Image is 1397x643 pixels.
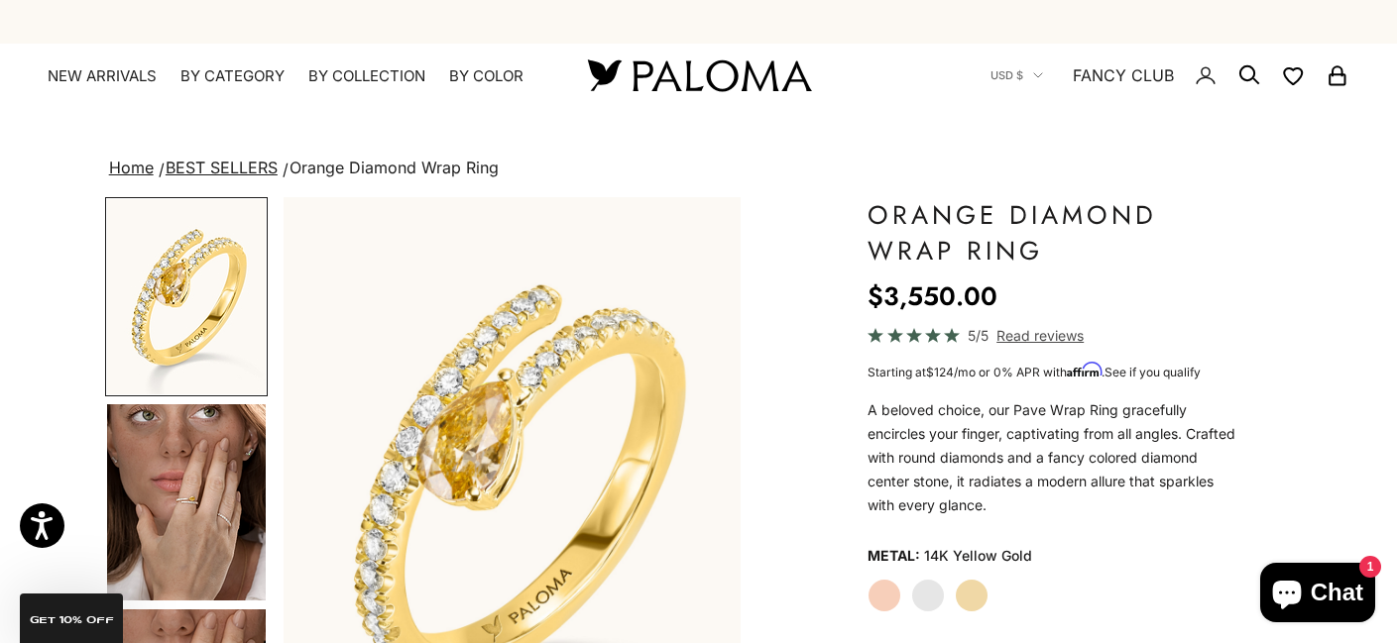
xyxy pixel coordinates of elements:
button: Go to item 2 [105,197,268,396]
a: 5/5 Read reviews [868,324,1242,347]
span: Orange Diamond Wrap Ring [290,158,499,177]
img: #YellowGold [107,199,266,394]
span: Read reviews [996,324,1084,347]
a: Home [109,158,154,177]
nav: breadcrumbs [105,155,1293,182]
span: USD $ [990,66,1023,84]
summary: By Color [449,66,524,86]
span: $124 [926,365,954,379]
img: #YellowGold #RoseGold #WhiteGold [107,404,266,600]
variant-option-value: 14K Yellow Gold [924,541,1032,571]
a: BEST SELLERS [166,158,278,177]
div: GET 10% Off [20,593,123,643]
legend: Metal: [868,541,920,571]
summary: By Collection [308,66,425,86]
a: NEW ARRIVALS [48,66,157,86]
h1: Orange Diamond Wrap Ring [868,197,1242,268]
nav: Primary navigation [48,66,540,86]
span: GET 10% Off [30,615,114,625]
div: A beloved choice, our Pave Wrap Ring gracefully encircles your finger, captivating from all angle... [868,398,1242,517]
span: Starting at /mo or 0% APR with . [868,365,1201,379]
inbox-online-store-chat: Shopify online store chat [1254,563,1381,627]
span: 5/5 [968,324,989,347]
button: USD $ [990,66,1043,84]
button: Go to item 4 [105,402,268,602]
a: See if you qualify - Learn more about Affirm Financing (opens in modal) [1105,365,1201,379]
nav: Secondary navigation [990,44,1349,107]
summary: By Category [180,66,285,86]
span: Affirm [1067,363,1102,377]
a: FANCY CLUB [1073,62,1174,88]
sale-price: $3,550.00 [868,276,997,316]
